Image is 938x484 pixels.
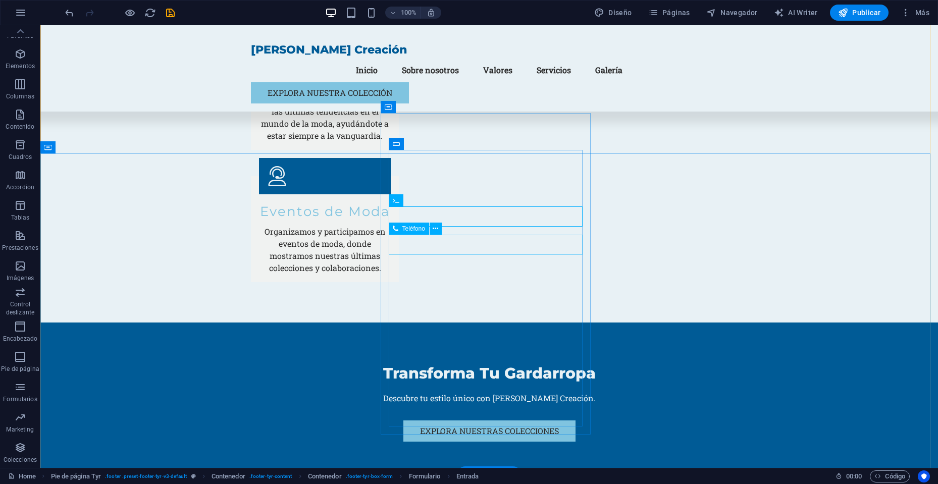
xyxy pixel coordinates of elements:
span: . footer-tyr-content [249,470,292,482]
span: 00 00 [846,470,862,482]
p: Marketing [6,425,34,434]
h6: 100% [400,7,416,19]
i: Volver a cargar página [144,7,156,19]
p: Pie de página [1,365,39,373]
span: Publicar [838,8,881,18]
p: Elementos [6,62,35,70]
i: Guardar (Ctrl+S) [165,7,176,19]
p: Formularios [3,395,37,403]
p: Contenido [6,123,34,131]
div: Diseño (Ctrl+Alt+Y) [590,5,636,21]
p: Imágenes [7,274,34,282]
h6: Tiempo de la sesión [836,470,862,482]
button: Código [870,470,910,482]
span: . footer-tyr-box-form [346,470,393,482]
span: Haz clic para seleccionar y doble clic para editar [212,470,245,482]
button: Páginas [644,5,694,21]
p: Columnas [6,92,35,100]
span: Haz clic para seleccionar y doble clic para editar [51,470,101,482]
i: Al redimensionar, ajustar el nivel de zoom automáticamente para ajustarse al dispositivo elegido. [427,8,436,17]
div: + Añadir sección [457,466,522,483]
span: Navegador [706,8,758,18]
span: AI Writer [774,8,818,18]
p: Prestaciones [2,244,38,252]
span: : [853,472,855,480]
button: Diseño [590,5,636,21]
button: undo [63,7,75,19]
button: 100% [385,7,421,19]
p: Colecciones [4,456,37,464]
span: Haz clic para seleccionar y doble clic para editar [409,470,441,482]
button: Usercentrics [918,470,930,482]
a: Haz clic para cancelar la selección y doble clic para abrir páginas [8,470,36,482]
button: Más [897,5,933,21]
p: Tablas [11,213,30,222]
span: Teléfono [402,226,425,232]
span: Más [901,8,929,18]
button: reload [144,7,156,19]
i: Este elemento es un preajuste personalizable [191,473,196,479]
button: Publicar [830,5,889,21]
p: Cuadros [9,153,32,161]
nav: breadcrumb [51,470,479,482]
span: Haz clic para seleccionar y doble clic para editar [456,470,479,482]
p: Encabezado [3,335,37,343]
button: save [164,7,176,19]
span: Haz clic para seleccionar y doble clic para editar [308,470,342,482]
button: Haz clic para salir del modo de previsualización y seguir editando [124,7,136,19]
button: AI Writer [770,5,822,21]
span: Diseño [594,8,632,18]
i: Deshacer: Añadir elemento (Ctrl+Z) [64,7,75,19]
span: Páginas [648,8,690,18]
span: . footer .preset-footer-tyr-v3-default [105,470,187,482]
span: Código [874,470,905,482]
p: Accordion [6,183,34,191]
button: Navegador [702,5,762,21]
